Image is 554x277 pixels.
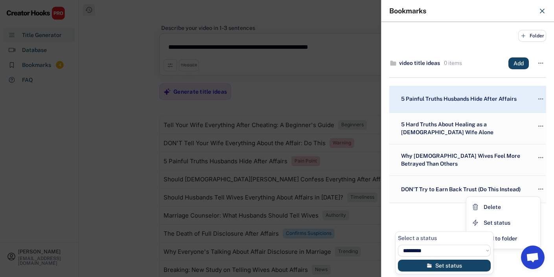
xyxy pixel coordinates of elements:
text:  [538,59,543,67]
div: Delete [484,203,501,211]
button:  [537,152,545,163]
div: 5 Hard Truths About Healing as a [DEMOGRAPHIC_DATA] Wife Alone [399,121,529,136]
div: Why [DEMOGRAPHIC_DATA] Wives Feel More Betrayed Than Others [399,152,529,168]
button:  [537,94,545,105]
div: 5 Painful Truths Husbands Hide After Affairs [399,95,529,103]
button: Add [508,57,529,69]
div: Select a status [398,234,437,242]
button: Folder [518,30,546,42]
a: Open chat [521,246,545,269]
div: Set status [484,219,510,227]
button:  [537,184,545,195]
text:  [538,185,543,194]
button:  [537,58,545,69]
div: 0 items [442,59,462,67]
text:  [538,153,543,162]
button: Set status [398,260,491,271]
div: video title ideas [399,59,440,67]
div: Bookmarks [389,7,534,15]
div: Add to folder [484,235,517,243]
div: DON'T Try to Earn Back Trust (Do This Instead) [399,186,529,194]
text:  [538,122,543,130]
button:  [537,121,545,132]
text:  [538,95,543,103]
